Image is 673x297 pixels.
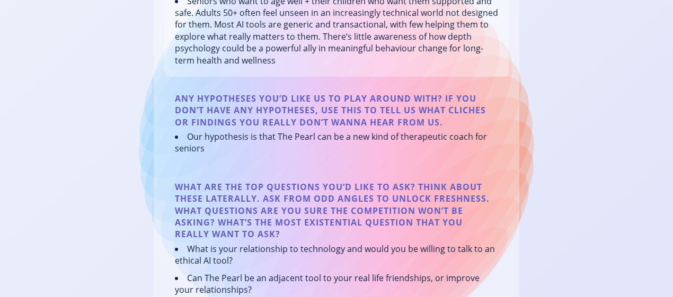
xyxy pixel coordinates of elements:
[175,272,498,296] li: Can The Pearl be an adjacent tool to your real life friendships, or improve your relationships?
[175,243,498,267] li: What is your relationship to technology and would you be willing to talk to an ethical AI tool?
[175,181,498,240] p: What are the top questions you’d like to ask? Think about these laterally. Ask from odd angles to...
[175,93,498,128] p: Any hypotheses you’d like us to play around with? If you don’t have any hypotheses, use this to t...
[175,131,498,155] li: Our hypothesis is that The Pearl can be a new kind of therapeutic coach for seniors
